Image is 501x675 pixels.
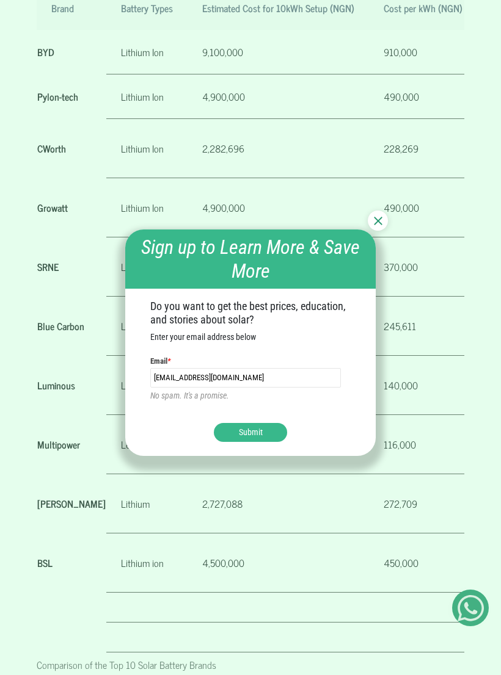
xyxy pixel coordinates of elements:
h2: Do you want to get the best prices, education, and stories about solar? [150,300,351,326]
p: Enter your email address below [150,331,351,344]
p: No spam. It's a promise. [150,389,351,402]
label: Email [150,355,170,367]
button: Submit [214,423,287,442]
em: Sign up to Learn More & Save More [141,236,360,282]
img: Close newsletter btn [374,217,382,225]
